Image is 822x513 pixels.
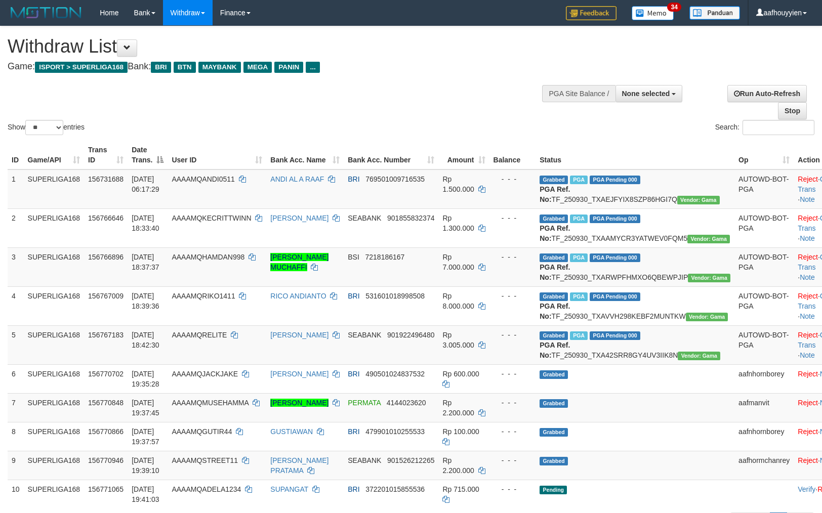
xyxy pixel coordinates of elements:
div: - - - [494,291,532,301]
span: Copy 372201015855536 to clipboard [365,485,425,493]
div: PGA Site Balance / [542,85,615,102]
span: ... [306,62,319,73]
span: [DATE] 19:35:28 [132,370,159,388]
th: Balance [489,141,536,169]
td: 6 [8,364,24,393]
h1: Withdraw List [8,36,538,57]
td: TF_250930_TXAVVH298KEBF2MUNTKW [536,286,734,325]
span: Grabbed [540,215,568,223]
div: - - - [494,330,532,340]
span: 156766896 [88,253,124,261]
td: 2 [8,208,24,247]
span: AAAAMQKECRITTWINN [172,214,251,222]
span: PGA Pending [590,331,640,340]
span: PGA Pending [590,215,640,223]
img: Button%20Memo.svg [632,6,674,20]
div: - - - [494,174,532,184]
td: 4 [8,286,24,325]
a: Run Auto-Refresh [727,85,807,102]
button: None selected [615,85,683,102]
a: Reject [798,427,818,436]
td: 3 [8,247,24,286]
a: Verify [798,485,815,493]
td: aafnhornborey [734,364,794,393]
b: PGA Ref. No: [540,185,570,203]
th: Bank Acc. Name: activate to sort column ascending [266,141,344,169]
img: panduan.png [689,6,740,20]
span: BRI [151,62,171,73]
td: AUTOWD-BOT-PGA [734,169,794,209]
th: Bank Acc. Number: activate to sort column ascending [344,141,438,169]
span: [DATE] 18:33:40 [132,214,159,232]
td: SUPERLIGA168 [24,286,85,325]
label: Search: [715,120,814,135]
span: BSI [348,253,359,261]
a: RICO ANDIANTO [270,292,326,300]
span: Marked by aafsengchandara [570,253,588,262]
span: Vendor URL: https://trx31.1velocity.biz [677,196,720,204]
span: Copy 901855832374 to clipboard [387,214,434,222]
img: MOTION_logo.png [8,5,85,20]
a: Reject [798,253,818,261]
span: [DATE] 19:39:10 [132,456,159,475]
span: Grabbed [540,331,568,340]
td: AUTOWD-BOT-PGA [734,247,794,286]
span: Vendor URL: https://trx31.1velocity.biz [688,274,730,282]
span: Pending [540,486,567,494]
span: None selected [622,90,670,98]
span: MAYBANK [198,62,241,73]
span: Rp 100.000 [442,427,479,436]
span: AAAAMQJACKJAKE [172,370,238,378]
span: Grabbed [540,399,568,408]
span: BTN [174,62,196,73]
span: Copy 769501009716535 to clipboard [365,175,425,183]
th: Date Trans.: activate to sort column descending [128,141,168,169]
a: GUSTIAWAN [270,427,313,436]
span: PERMATA [348,399,381,407]
span: Grabbed [540,457,568,465]
th: Status [536,141,734,169]
span: BRI [348,175,359,183]
td: aafmanvit [734,393,794,422]
span: Rp 3.005.000 [442,331,474,349]
span: [DATE] 18:42:30 [132,331,159,349]
td: AUTOWD-BOT-PGA [734,286,794,325]
div: - - - [494,426,532,437]
span: AAAAMQADELA1234 [172,485,241,493]
a: [PERSON_NAME] MUCHAFFI [270,253,328,271]
span: BRI [348,292,359,300]
span: AAAAMQRIKO1411 [172,292,235,300]
span: 34 [667,3,681,12]
td: SUPERLIGA168 [24,393,85,422]
td: 1 [8,169,24,209]
td: SUPERLIGA168 [24,364,85,393]
a: ANDI AL A RAAF [270,175,324,183]
a: Reject [798,456,818,464]
span: 156767183 [88,331,124,339]
div: - - - [494,252,532,262]
th: User ID: activate to sort column ascending [168,141,266,169]
td: TF_250930_TXARWPFHMXO6QBEWPJIP [536,247,734,286]
span: ISPORT > SUPERLIGA168 [35,62,128,73]
span: [DATE] 19:37:57 [132,427,159,446]
th: Game/API: activate to sort column ascending [24,141,85,169]
td: 5 [8,325,24,364]
span: Rp 7.000.000 [442,253,474,271]
span: 156767009 [88,292,124,300]
th: Op: activate to sort column ascending [734,141,794,169]
b: PGA Ref. No: [540,341,570,359]
td: 9 [8,451,24,480]
a: SUPANGAT [270,485,308,493]
span: Grabbed [540,370,568,379]
td: 7 [8,393,24,422]
td: TF_250930_TXAEJFYIX8SZP86HGI7Q [536,169,734,209]
span: Copy 4144023620 to clipboard [387,399,426,407]
th: Trans ID: activate to sort column ascending [84,141,128,169]
span: Marked by aafromsomean [570,176,588,184]
a: Reject [798,331,818,339]
h4: Game: Bank: [8,62,538,72]
span: 156770866 [88,427,124,436]
th: ID [8,141,24,169]
span: 156771065 [88,485,124,493]
span: BRI [348,370,359,378]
